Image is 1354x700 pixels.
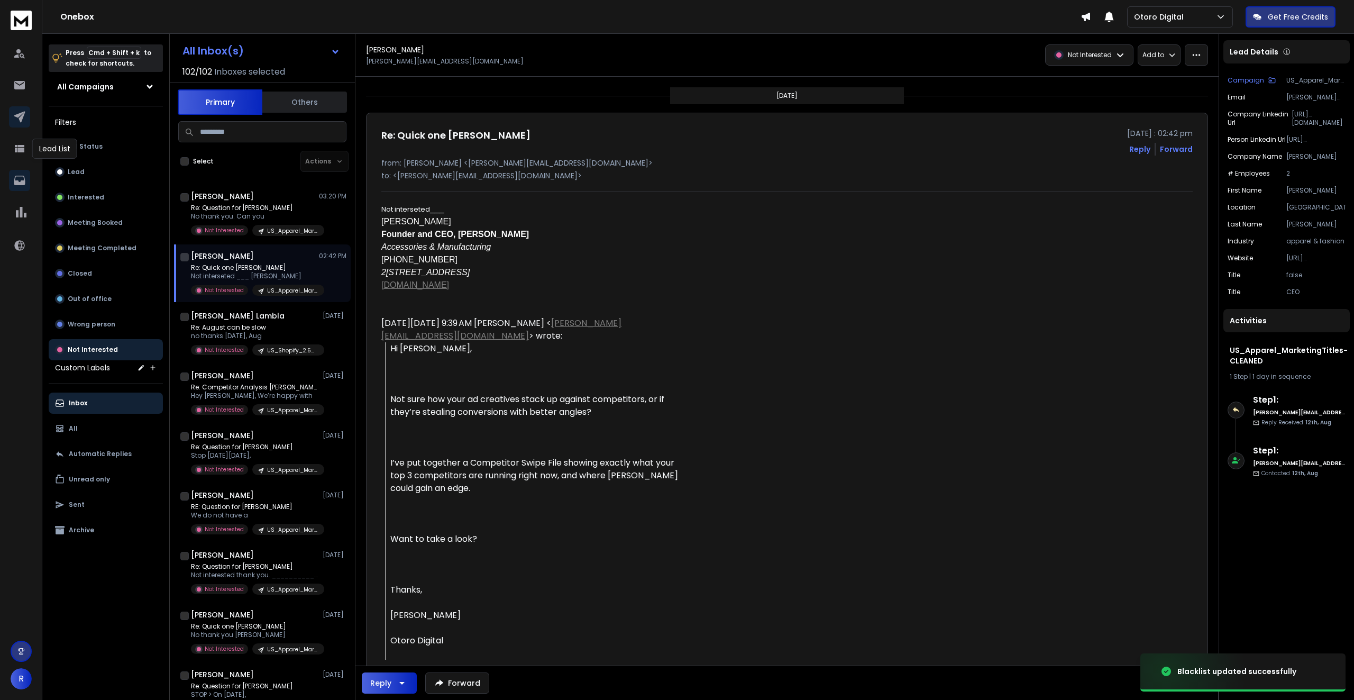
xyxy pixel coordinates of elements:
h6: [PERSON_NAME][EMAIL_ADDRESS][DOMAIN_NAME] [1253,459,1346,467]
div: [DATE][DATE] 9:39 AM [PERSON_NAME] < > wrote: [381,317,690,342]
p: Title [1228,288,1240,296]
h3: Inboxes selected [214,66,285,78]
p: industry [1228,237,1254,246]
div: Blacklist updated successfully [1177,666,1296,677]
p: Press to check for shortcuts. [66,48,151,69]
h1: [PERSON_NAME] [191,490,254,501]
p: [URL][DOMAIN_NAME] [1286,135,1346,144]
div: Forward [1160,144,1193,154]
button: R [11,668,32,689]
button: Archive [49,520,163,541]
p: 03:20 PM [319,192,346,201]
p: [PERSON_NAME] [1286,152,1346,161]
p: [DATE] : 02:42 pm [1127,128,1193,139]
p: US_Apparel_MarketingTitles-CLEANED [267,406,318,414]
font: [PERSON_NAME] [381,217,451,226]
a: [DOMAIN_NAME] [381,280,449,289]
p: Re: Quick one [PERSON_NAME] [191,622,318,631]
p: Get Free Credits [1268,12,1328,22]
button: Get Free Credits [1246,6,1335,28]
button: All Campaigns [49,76,163,97]
p: No thank you. Can you [191,212,318,221]
p: US_Apparel_MarketingTitles-CLEANED [267,227,318,235]
p: Re: Quick one [PERSON_NAME] [191,263,318,272]
p: US_Apparel_MarketingTitles-CLEANED [1286,76,1346,85]
p: US_Shopify_2.5M-100M-CLEANED [267,347,318,354]
div: Activities [1223,309,1350,332]
p: Archive [69,526,94,534]
p: [URL][DOMAIN_NAME][PERSON_NAME] [1292,110,1346,127]
p: [DATE] [323,611,346,619]
p: [PERSON_NAME] [1286,186,1346,195]
p: title [1228,271,1240,279]
p: Re: Question for [PERSON_NAME] [191,443,318,451]
h6: Step 1 : [1253,444,1346,457]
h3: Filters [49,115,163,130]
p: Not Interested [205,466,244,474]
p: Not interested thank you. ________________________________ [191,571,318,579]
p: Sent [69,501,85,509]
h1: [PERSON_NAME] [191,191,254,202]
p: Last Name [1228,220,1262,229]
p: [DATE] [323,551,346,559]
button: Reply [362,672,417,694]
p: [PERSON_NAME][EMAIL_ADDRESS][DOMAIN_NAME] [366,57,524,66]
p: No thank you [PERSON_NAME] [191,631,318,639]
button: Inbox [49,393,163,414]
a: [PERSON_NAME][EMAIL_ADDRESS][DOMAIN_NAME] [381,317,621,342]
h1: [PERSON_NAME] [191,430,254,441]
p: Lead Details [1230,47,1278,57]
p: Company Linkedin Url [1228,110,1292,127]
span: 1 Step [1230,372,1248,381]
button: All Inbox(s) [174,40,349,61]
p: STOP > On [DATE], [191,690,318,699]
p: Re: August can be slow [191,323,318,332]
p: [DATE] [323,312,346,320]
span: Cmd + Shift + k [87,47,141,59]
label: Select [193,157,214,166]
p: Add to [1142,51,1164,59]
h1: All Campaigns [57,81,114,92]
p: Meeting Completed [68,244,136,252]
p: Meeting Booked [68,219,123,227]
h1: Onebox [60,11,1081,23]
p: All Status [69,142,103,151]
p: [DATE] [776,92,798,100]
h6: [PERSON_NAME][EMAIL_ADDRESS][DOMAIN_NAME] [1253,408,1346,416]
p: US_Apparel_MarketingTitles-CLEANED [267,646,318,653]
span: ___ [430,204,444,213]
button: Meeting Completed [49,238,163,259]
p: US_Apparel_MarketingTitles-CLEANED [267,466,318,474]
span: Not interseted [381,204,430,214]
p: Re: Question for [PERSON_NAME] [191,204,318,212]
p: US_Apparel_MarketingTitles-CLEANED [267,586,318,594]
i: Accessories & Manufacturing [381,242,491,251]
font: [PHONE_NUMBER] [381,255,458,264]
p: [PERSON_NAME][EMAIL_ADDRESS][DOMAIN_NAME] [1286,93,1346,102]
h1: [PERSON_NAME] Lambla [191,311,285,321]
p: Otoro Digital [1134,12,1188,22]
button: All [49,418,163,439]
h1: [PERSON_NAME] [366,44,424,55]
button: Closed [49,263,163,284]
h1: [PERSON_NAME] [191,610,254,620]
p: Interested [68,193,104,202]
button: Campaign [1228,76,1276,85]
p: Person Linkedin Url [1228,135,1286,144]
button: Not Interested [49,339,163,360]
button: Reply [1129,144,1150,154]
p: [GEOGRAPHIC_DATA] [1286,203,1346,212]
p: Hey [PERSON_NAME], We’re happy with [191,392,318,400]
p: no thanks [DATE], Aug [191,332,318,340]
p: Not Interested [205,226,244,234]
p: Contacted [1261,469,1318,477]
button: Wrong person [49,314,163,335]
h1: [PERSON_NAME] [191,370,254,381]
p: US_Apparel_MarketingTitles-CLEANED [267,287,318,295]
button: Out of office [49,288,163,310]
p: Out of office [68,295,112,303]
p: Re: Question for [PERSON_NAME] [191,562,318,571]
